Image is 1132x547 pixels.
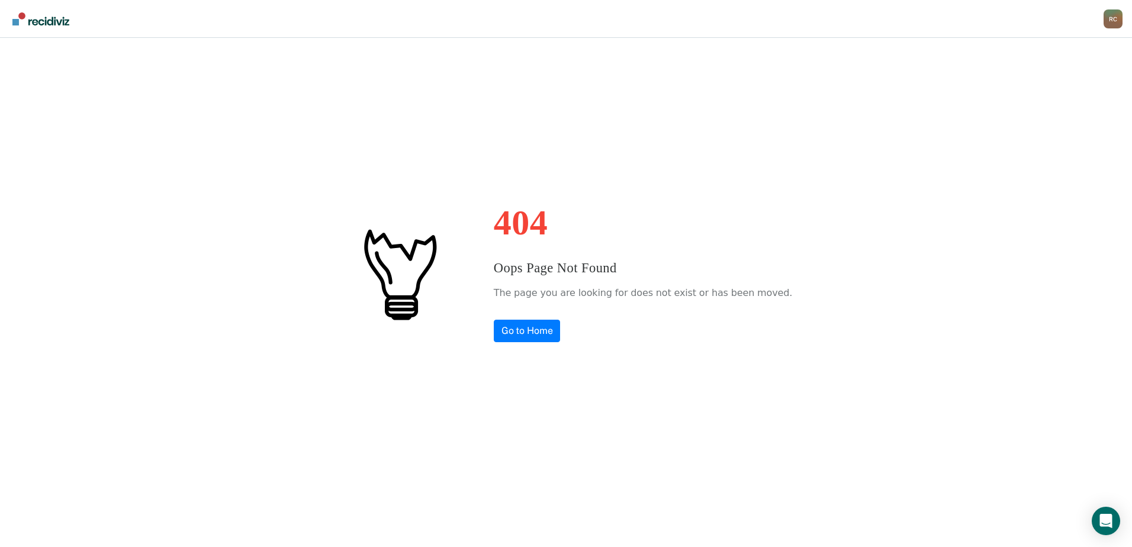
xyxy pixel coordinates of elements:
[494,284,792,302] p: The page you are looking for does not exist or has been moved.
[340,214,458,333] img: #
[12,12,69,25] img: Recidiviz
[1104,9,1123,28] div: R C
[494,258,792,278] h3: Oops Page Not Found
[1092,507,1120,535] div: Open Intercom Messenger
[1104,9,1123,28] button: Profile dropdown button
[494,205,792,240] h1: 404
[494,320,561,342] a: Go to Home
